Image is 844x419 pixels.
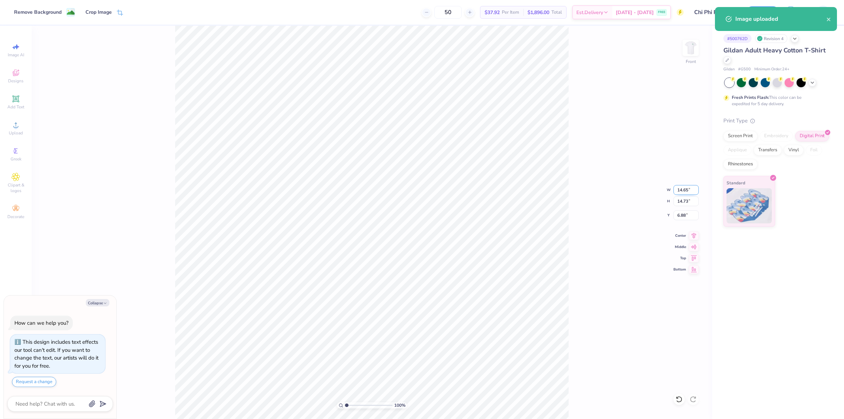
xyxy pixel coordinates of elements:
span: $37.92 [485,9,500,16]
span: Greek [11,156,21,162]
span: Center [673,233,686,238]
div: How can we help you? [14,319,69,326]
img: Front [684,41,698,55]
input: – – [434,6,462,19]
div: This design includes text effects our tool can't edit. If you want to change the text, our artist... [14,338,98,369]
span: Bottom [673,267,686,272]
span: Image AI [8,52,24,58]
div: Image uploaded [735,15,826,23]
div: # 500762D [723,34,752,43]
div: Vinyl [784,145,804,155]
span: Clipart & logos [4,182,28,193]
div: Digital Print [795,131,829,141]
span: [DATE] - [DATE] [616,9,654,16]
span: Total [551,9,562,16]
strong: Fresh Prints Flash: [732,95,769,100]
div: Remove Background [14,8,62,16]
button: close [826,15,831,23]
div: Rhinestones [723,159,757,170]
input: Untitled Design [689,5,741,19]
div: This color can be expedited for 5 day delivery. [732,94,818,107]
div: Front [686,58,696,65]
span: Add Text [7,104,24,110]
div: Embroidery [760,131,793,141]
span: Top [673,256,686,261]
span: Per Item [502,9,519,16]
div: Print Type [723,117,830,125]
div: Revision 4 [755,34,787,43]
span: Designs [8,78,24,84]
span: 100 % [394,402,405,408]
span: Gildan [723,66,735,72]
span: Decorate [7,214,24,220]
button: Request a change [12,377,56,387]
span: Standard [727,179,745,186]
div: Transfers [754,145,782,155]
img: Standard [727,188,772,223]
div: Crop Image [85,8,112,16]
span: Middle [673,245,686,249]
button: Collapse [86,299,109,306]
span: Est. Delivery [576,9,603,16]
span: Minimum Order: 24 + [754,66,789,72]
div: Screen Print [723,131,757,141]
span: FREE [658,10,665,15]
span: $1,896.00 [527,9,549,16]
div: Foil [806,145,822,155]
span: Upload [9,130,23,136]
span: # G500 [738,66,751,72]
div: Applique [723,145,752,155]
span: Gildan Adult Heavy Cotton T-Shirt [723,46,826,55]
